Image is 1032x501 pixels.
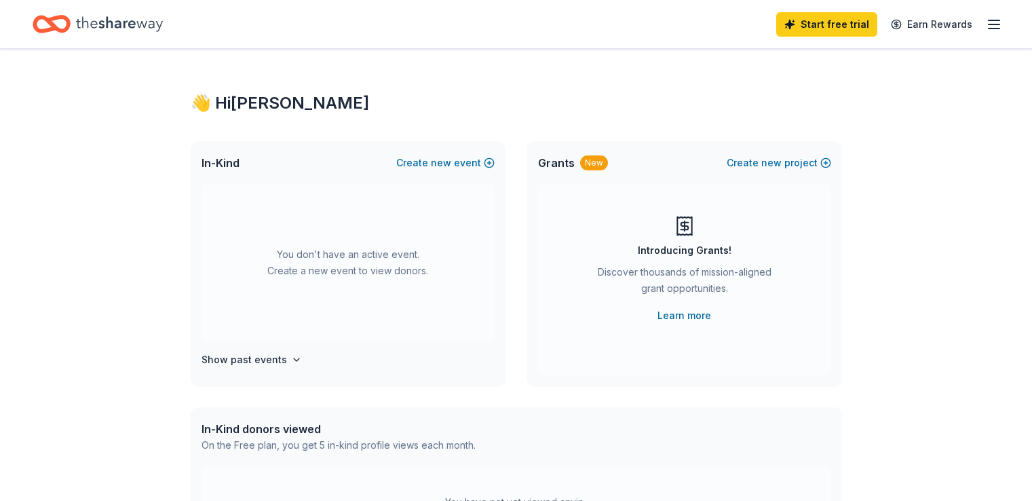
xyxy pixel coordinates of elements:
[202,421,476,437] div: In-Kind donors viewed
[883,12,980,37] a: Earn Rewards
[638,242,731,259] div: Introducing Grants!
[727,155,831,171] button: Createnewproject
[202,155,240,171] span: In-Kind
[396,155,495,171] button: Createnewevent
[776,12,877,37] a: Start free trial
[580,155,608,170] div: New
[592,264,777,302] div: Discover thousands of mission-aligned grant opportunities.
[202,352,302,368] button: Show past events
[657,308,711,324] a: Learn more
[761,155,782,171] span: new
[202,437,476,453] div: On the Free plan, you get 5 in-kind profile views each month.
[33,8,163,40] a: Home
[431,155,451,171] span: new
[191,92,842,114] div: 👋 Hi [PERSON_NAME]
[202,185,495,341] div: You don't have an active event. Create a new event to view donors.
[202,352,287,368] h4: Show past events
[538,155,575,171] span: Grants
